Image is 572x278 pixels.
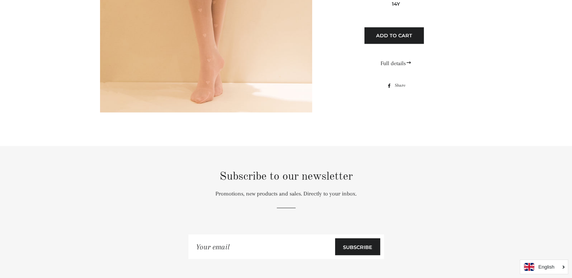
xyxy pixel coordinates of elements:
[394,81,409,90] span: Share
[100,168,472,184] h2: Subscribe to our newsletter
[100,189,472,198] p: Promotions, new products and sales. Directly to your inbox.
[376,32,412,38] span: Add to Cart
[343,243,372,250] span: Subscribe
[364,27,424,44] button: Add to Cart
[538,264,554,269] i: English
[192,238,335,255] input: Your email
[524,263,564,271] a: English
[380,59,411,68] a: Full details
[335,238,380,255] button: Subscribe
